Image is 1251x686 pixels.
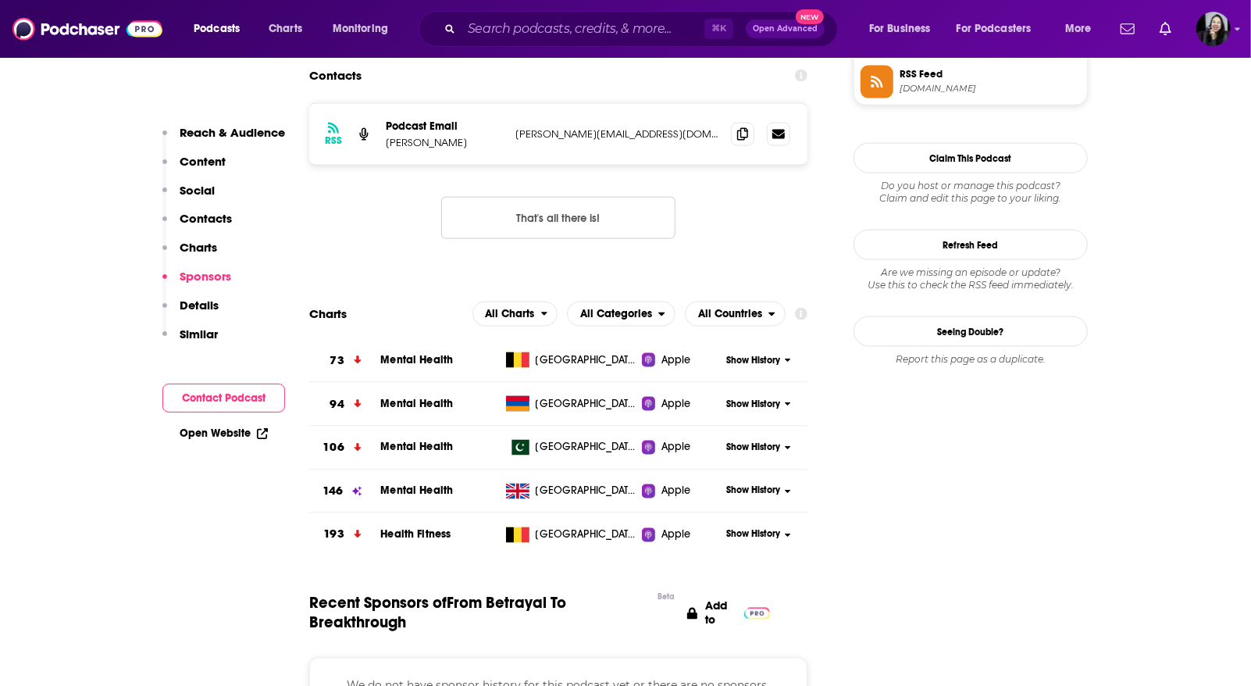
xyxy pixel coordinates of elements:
[854,180,1088,192] span: Do you host or manage this podcast?
[567,302,675,327] button: open menu
[309,594,650,633] span: Recent Sponsors of From Betrayal To Breakthrough
[726,484,780,498] span: Show History
[325,134,342,147] h3: RSS
[642,396,721,412] a: Apple
[330,395,344,413] h3: 94
[900,83,1081,95] span: debisilber.libsyn.com
[386,136,503,149] p: [PERSON_NAME]
[500,527,643,543] a: [GEOGRAPHIC_DATA]
[854,353,1088,366] div: Report this page as a duplicate.
[1196,12,1231,46] img: User Profile
[269,18,302,40] span: Charts
[642,352,721,368] a: Apple
[309,427,380,470] a: 106
[162,125,285,154] button: Reach & Audience
[685,302,786,327] h2: Countries
[854,230,1088,260] button: Refresh Feed
[180,211,232,226] p: Contacts
[162,211,232,240] button: Contacts
[180,427,268,440] a: Open Website
[472,302,558,327] button: open menu
[12,14,162,44] img: Podchaser - Follow, Share and Rate Podcasts
[536,527,637,543] span: Belgium
[515,127,718,141] p: [PERSON_NAME][EMAIL_ADDRESS][DOMAIN_NAME]
[162,154,226,183] button: Content
[957,18,1032,40] span: For Podcasters
[386,120,503,133] p: Podcast Email
[180,154,226,169] p: Content
[642,484,721,499] a: Apple
[162,240,217,269] button: Charts
[661,527,691,543] span: Apple
[162,298,219,327] button: Details
[309,339,380,382] a: 73
[722,484,797,498] button: Show History
[642,527,721,543] a: Apple
[309,383,380,426] a: 94
[180,327,218,341] p: Similar
[900,67,1081,81] span: RSS Feed
[869,18,931,40] span: For Business
[500,484,643,499] a: [GEOGRAPHIC_DATA]
[726,441,780,455] span: Show History
[687,594,770,633] a: Add to
[726,528,780,541] span: Show History
[1114,16,1141,42] a: Show notifications dropdown
[162,327,218,356] button: Similar
[433,11,853,47] div: Search podcasts, credits, & more...
[162,269,231,298] button: Sponsors
[861,66,1081,98] a: RSS Feed[DOMAIN_NAME]
[661,352,691,368] span: Apple
[753,25,818,33] span: Open Advanced
[194,18,240,40] span: Podcasts
[854,316,1088,347] a: Seeing Double?
[858,16,950,41] button: open menu
[441,197,675,239] button: Nothing here.
[180,183,215,198] p: Social
[661,396,691,412] span: Apple
[726,398,780,411] span: Show History
[661,440,691,456] span: Apple
[946,16,1054,41] button: open menu
[1196,12,1231,46] span: Logged in as marypoffenroth
[380,353,453,366] a: Mental Health
[536,396,637,412] span: Armenia
[309,513,380,556] a: 193
[1065,18,1092,40] span: More
[380,397,453,410] a: Mental Health
[661,484,691,499] span: Apple
[536,440,637,456] span: Pakistan
[380,441,453,454] a: Mental Health
[472,302,558,327] h2: Platforms
[726,354,780,367] span: Show History
[536,352,637,368] span: Belgium
[380,528,451,541] a: Health Fitness
[796,9,824,24] span: New
[330,352,344,370] h3: 73
[705,599,736,627] p: Add to
[258,16,312,41] a: Charts
[183,16,260,41] button: open menu
[746,20,825,38] button: Open AdvancedNew
[323,526,344,544] h3: 193
[309,470,380,513] a: 146
[333,18,388,40] span: Monitoring
[500,352,643,368] a: [GEOGRAPHIC_DATA]
[1196,12,1231,46] button: Show profile menu
[322,16,408,41] button: open menu
[500,440,643,456] a: [GEOGRAPHIC_DATA]
[722,441,797,455] button: Show History
[567,302,675,327] h2: Categories
[380,484,453,498] span: Mental Health
[309,61,362,91] h2: Contacts
[685,302,786,327] button: open menu
[854,266,1088,291] div: Are we missing an episode or update? Use this to check the RSS feed immediately.
[580,309,652,320] span: All Categories
[323,483,343,501] h3: 146
[180,298,219,313] p: Details
[698,309,762,320] span: All Countries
